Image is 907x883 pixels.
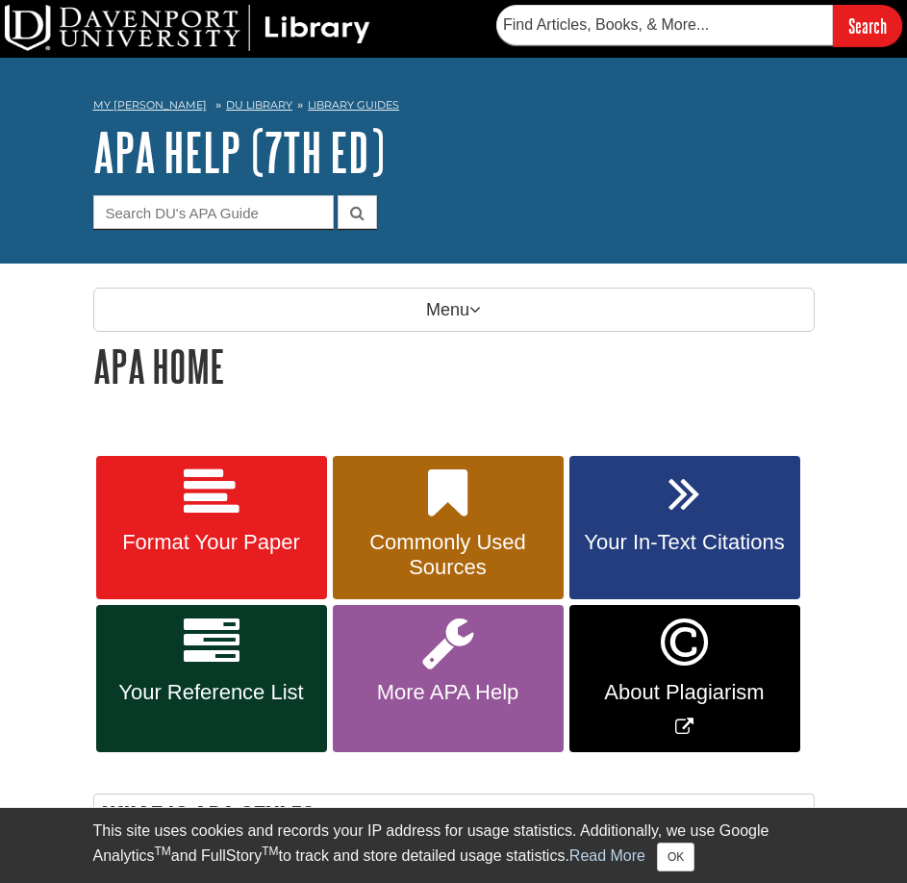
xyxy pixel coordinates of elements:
[584,680,786,705] span: About Plagiarism
[93,195,334,229] input: Search DU's APA Guide
[155,845,171,858] sup: TM
[93,288,815,332] p: Menu
[496,5,902,46] form: Searches DU Library's articles, books, and more
[584,530,786,555] span: Your In-Text Citations
[111,680,313,705] span: Your Reference List
[93,341,815,391] h1: APA Home
[111,530,313,555] span: Format Your Paper
[262,845,278,858] sup: TM
[657,843,694,871] button: Close
[308,98,399,112] a: Library Guides
[96,456,327,600] a: Format Your Paper
[93,122,385,182] a: APA Help (7th Ed)
[569,847,645,864] a: Read More
[833,5,902,46] input: Search
[333,456,564,600] a: Commonly Used Sources
[5,5,370,51] img: DU Library
[93,92,815,123] nav: breadcrumb
[347,680,549,705] span: More APA Help
[569,456,800,600] a: Your In-Text Citations
[94,795,814,845] h2: What is APA Style?
[93,97,207,114] a: My [PERSON_NAME]
[496,5,833,45] input: Find Articles, Books, & More...
[96,605,327,752] a: Your Reference List
[333,605,564,752] a: More APA Help
[347,530,549,580] span: Commonly Used Sources
[569,605,800,752] a: Link opens in new window
[226,98,292,112] a: DU Library
[93,820,815,871] div: This site uses cookies and records your IP address for usage statistics. Additionally, we use Goo...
